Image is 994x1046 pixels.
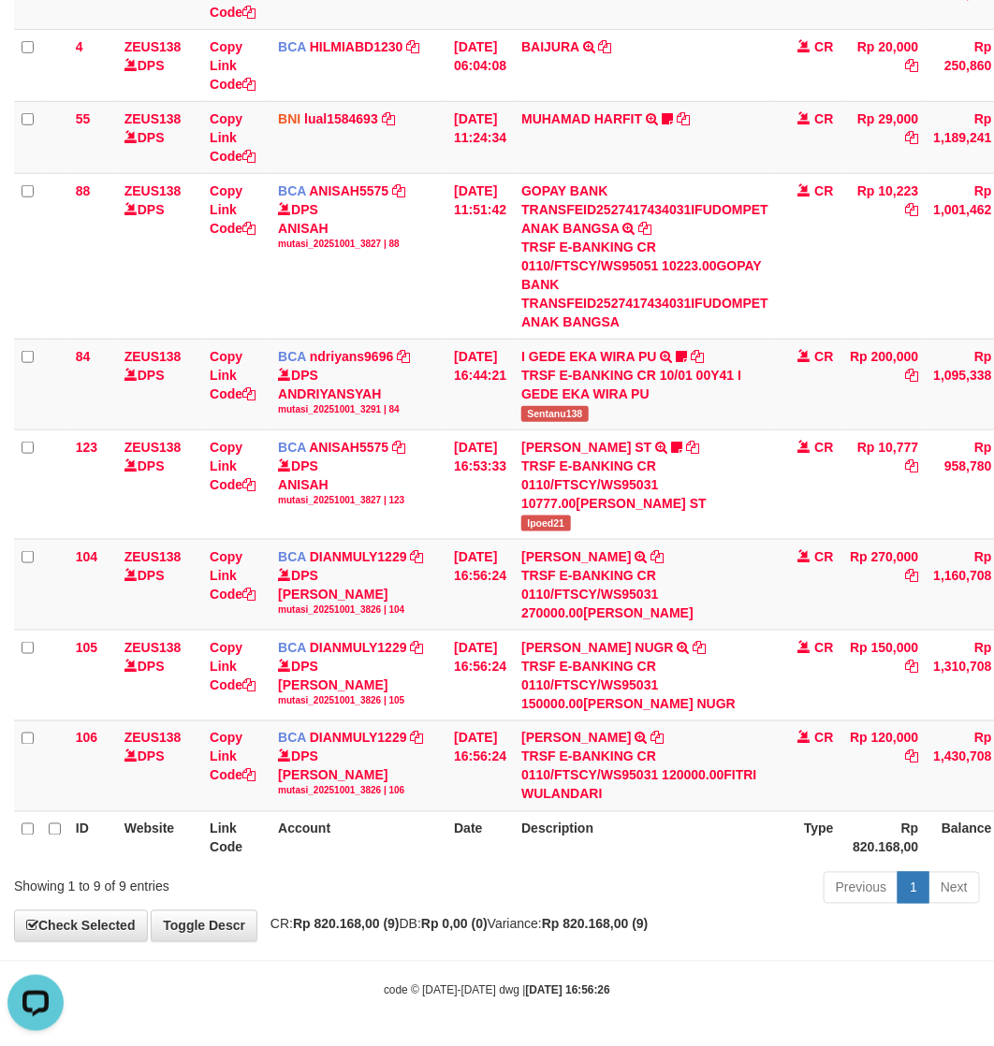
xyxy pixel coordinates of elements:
[202,811,270,864] th: Link Code
[841,811,927,864] th: Rp 820.168,00
[76,111,91,126] span: 55
[293,917,400,932] strong: Rp 820.168,00 (9)
[841,539,927,630] td: Rp 270,000
[446,29,514,101] td: [DATE] 06:04:08
[278,640,306,655] span: BCA
[210,111,256,164] a: Copy Link Code
[521,457,768,513] div: TRSF E-BANKING CR 0110/FTSCY/WS95031 10777.00[PERSON_NAME] ST
[124,349,182,364] a: ZEUS138
[278,549,306,564] span: BCA
[898,872,929,904] a: 1
[117,339,202,429] td: DPS
[278,603,439,617] div: mutasi_20251001_3826 | 104
[521,640,674,655] a: [PERSON_NAME] NUGR
[76,731,97,746] span: 106
[906,368,919,383] a: Copy Rp 200,000 to clipboard
[599,39,612,54] a: Copy BAIJURA to clipboard
[309,183,388,198] a: ANISAH5575
[278,657,439,707] div: DPS [PERSON_NAME]
[261,917,649,932] span: CR: DB: Variance:
[814,39,833,54] span: CR
[521,731,631,746] a: [PERSON_NAME]
[694,640,707,655] a: Copy YOHANES TEDDY NUGR to clipboard
[14,870,401,896] div: Showing 1 to 9 of 9 entries
[210,549,256,602] a: Copy Link Code
[278,731,306,746] span: BCA
[686,440,699,455] a: Copy PUJI SAROYO ST to clipboard
[210,39,256,92] a: Copy Link Code
[521,366,768,403] div: TRSF E-BANKING CR 10/01 00Y41 I GEDE EKA WIRA PU
[310,549,407,564] a: DIANMULY1229
[392,440,405,455] a: Copy ANISAH5575 to clipboard
[526,984,610,997] strong: [DATE] 16:56:26
[117,630,202,720] td: DPS
[906,130,919,145] a: Copy Rp 29,000 to clipboard
[906,458,919,473] a: Copy Rp 10,777 to clipboard
[521,39,579,54] a: BAIJURA
[824,872,899,904] a: Previous
[521,406,589,422] span: Sentanu138
[117,29,202,101] td: DPS
[776,811,841,864] th: Type
[446,339,514,429] td: [DATE] 16:44:21
[117,539,202,630] td: DPS
[310,349,394,364] a: ndriyans9696
[521,657,768,713] div: TRSF E-BANKING CR 0110/FTSCY/WS95031 150000.00[PERSON_NAME] NUGR
[521,238,768,331] div: TRSF E-BANKING CR 0110/FTSCY/WS95051 10223.00GOPAY BANK TRANSFEID2527417434031IFUDOMPET ANAK BANGSA
[651,731,665,746] a: Copy FITRI WULANDARI to clipboard
[421,917,488,932] strong: Rp 0,00 (0)
[906,58,919,73] a: Copy Rp 20,000 to clipboard
[278,39,306,54] span: BCA
[278,111,300,126] span: BNI
[397,349,410,364] a: Copy ndriyans9696 to clipboard
[76,440,97,455] span: 123
[278,494,439,507] div: mutasi_20251001_3827 | 123
[814,183,833,198] span: CR
[278,440,306,455] span: BCA
[691,349,704,364] a: Copy I GEDE EKA WIRA PU to clipboard
[446,539,514,630] td: [DATE] 16:56:24
[124,640,182,655] a: ZEUS138
[384,984,610,997] small: code © [DATE]-[DATE] dwg |
[278,457,439,507] div: DPS ANISAH
[310,731,407,746] a: DIANMULY1229
[446,173,514,339] td: [DATE] 11:51:42
[814,731,833,746] span: CR
[651,549,665,564] a: Copy RAHMAT HIDAYAT to clipboard
[814,549,833,564] span: CR
[124,440,182,455] a: ZEUS138
[382,111,395,126] a: Copy lual1584693 to clipboard
[446,429,514,539] td: [DATE] 16:53:33
[124,39,182,54] a: ZEUS138
[210,731,256,783] a: Copy Link Code
[117,811,202,864] th: Website
[210,640,256,692] a: Copy Link Code
[521,111,642,126] a: MUHAMAD HARFIT
[639,221,652,236] a: Copy GOPAY BANK TRANSFEID2527417434031IFUDOMPET ANAK BANGSA to clipboard
[310,39,403,54] a: HILMIABD1230
[117,173,202,339] td: DPS
[278,200,439,251] div: DPS ANISAH
[7,7,64,64] button: Open LiveChat chat widget
[117,101,202,173] td: DPS
[814,640,833,655] span: CR
[521,440,651,455] a: [PERSON_NAME] ST
[542,917,649,932] strong: Rp 820.168,00 (9)
[210,349,256,401] a: Copy Link Code
[310,640,407,655] a: DIANMULY1229
[309,440,388,455] a: ANISAH5575
[841,339,927,429] td: Rp 200,000
[906,202,919,217] a: Copy Rp 10,223 to clipboard
[117,720,202,811] td: DPS
[521,549,631,564] a: [PERSON_NAME]
[278,183,306,198] span: BCA
[278,403,439,416] div: mutasi_20251001_3291 | 84
[411,549,424,564] a: Copy DIANMULY1229 to clipboard
[841,29,927,101] td: Rp 20,000
[814,111,833,126] span: CR
[68,811,117,864] th: ID
[446,811,514,864] th: Date
[76,349,91,364] span: 84
[278,785,439,798] div: mutasi_20251001_3826 | 106
[278,694,439,707] div: mutasi_20251001_3826 | 105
